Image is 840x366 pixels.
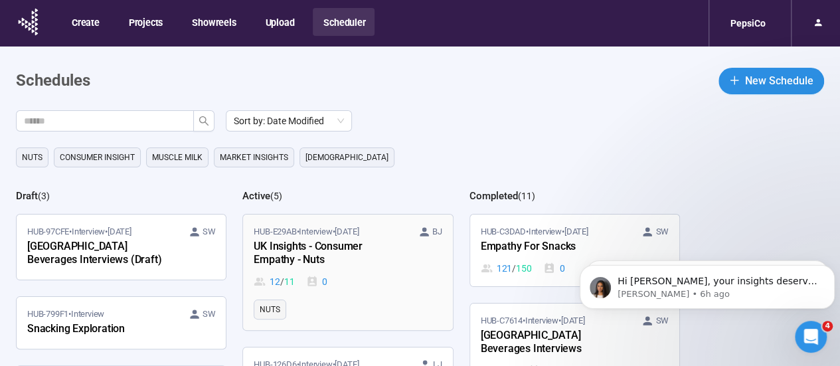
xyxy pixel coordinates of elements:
span: Nuts [22,151,42,164]
span: Muscle Milk [152,151,203,164]
span: ( 5 ) [270,191,282,201]
span: HUB-97CFE • Interview • [27,225,131,238]
div: PepsiCo [722,11,774,36]
button: Upload [254,8,303,36]
span: SW [203,308,216,321]
span: New Schedule [745,72,813,89]
time: [DATE] [561,316,585,325]
span: [DEMOGRAPHIC_DATA] [305,151,388,164]
iframe: Intercom notifications message [574,237,840,330]
div: 121 [481,261,532,276]
span: SW [203,225,216,238]
div: [GEOGRAPHIC_DATA] Beverages Interviews [481,327,627,358]
span: HUB-C7614 • Interview • [481,314,585,327]
span: 4 [822,321,833,331]
div: Snacking Exploration [27,321,173,338]
button: plusNew Schedule [718,68,824,94]
span: ( 3 ) [38,191,50,201]
span: / [512,261,516,276]
span: HUB-C3DAD • Interview • [481,225,588,238]
span: SW [655,225,669,238]
div: Empathy For Snacks [481,238,627,256]
h1: Schedules [16,68,90,94]
div: [GEOGRAPHIC_DATA] Beverages Interviews (Draft) [27,238,173,269]
a: HUB-97CFE•Interview•[DATE] SW[GEOGRAPHIC_DATA] Beverages Interviews (Draft) [17,215,226,280]
time: [DATE] [564,227,588,236]
span: plus [729,75,740,86]
time: [DATE] [108,227,131,236]
iframe: Intercom live chat [795,321,827,353]
span: 150 [516,261,531,276]
h2: Completed [469,190,518,202]
button: Create [61,8,109,36]
button: Scheduler [313,8,375,36]
a: HUB-E29AB•Interview•[DATE] BJUK Insights - Consumer Empathy - Nuts12 / 110Nuts [243,215,452,330]
span: search [199,116,209,126]
span: ( 11 ) [518,191,535,201]
span: BJ [432,225,442,238]
span: HUB-E29AB • Interview • [254,225,359,238]
div: 0 [543,261,564,276]
span: / [280,274,284,289]
span: 11 [284,274,295,289]
span: Sort by: Date Modified [234,111,344,131]
span: consumer insight [60,151,135,164]
div: 12 [254,274,294,289]
time: [DATE] [335,227,359,236]
h2: Active [242,190,270,202]
button: Showreels [181,8,245,36]
span: market insights [220,151,288,164]
div: 0 [306,274,327,289]
button: Projects [118,8,172,36]
a: HUB-799F1•Interview SWSnacking Exploration [17,297,226,349]
span: Nuts [260,303,280,316]
button: search [193,110,214,132]
span: HUB-799F1 • Interview [27,308,104,321]
div: UK Insights - Consumer Empathy - Nuts [254,238,400,269]
a: HUB-C3DAD•Interview•[DATE] SWEmpathy For Snacks121 / 1500 [470,215,679,286]
h2: Draft [16,190,38,202]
